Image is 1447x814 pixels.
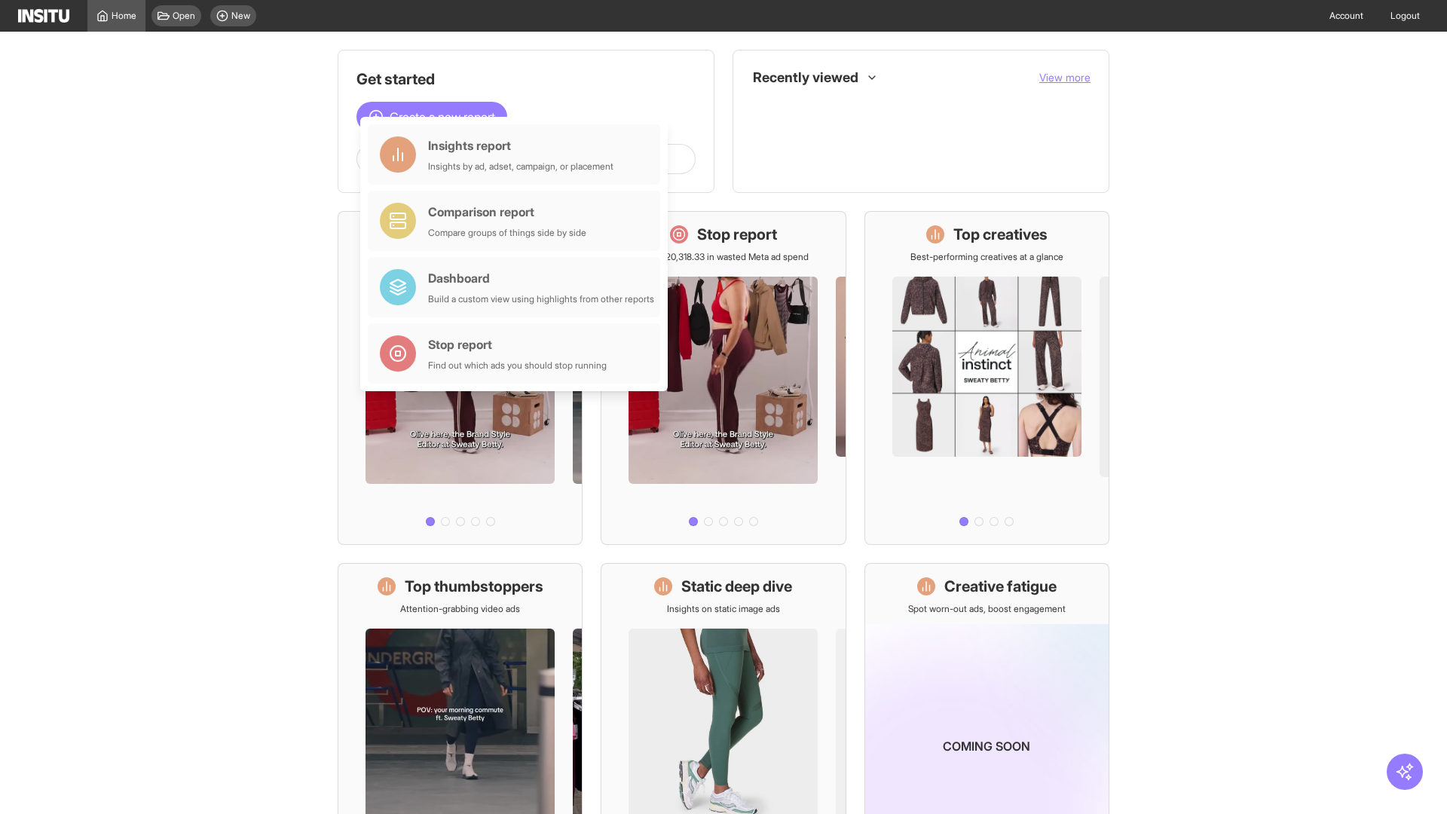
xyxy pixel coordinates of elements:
[428,269,654,287] div: Dashboard
[356,102,507,132] button: Create a new report
[428,227,586,239] div: Compare groups of things side by side
[400,603,520,615] p: Attention-grabbing video ads
[638,251,809,263] p: Save £20,318.33 in wasted Meta ad spend
[428,335,607,353] div: Stop report
[428,161,613,173] div: Insights by ad, adset, campaign, or placement
[910,251,1063,263] p: Best-performing creatives at a glance
[18,9,69,23] img: Logo
[390,108,495,126] span: Create a new report
[173,10,195,22] span: Open
[338,211,583,545] a: What's live nowSee all active ads instantly
[356,69,696,90] h1: Get started
[428,136,613,155] div: Insights report
[1039,71,1091,84] span: View more
[953,224,1048,245] h1: Top creatives
[1039,70,1091,85] button: View more
[428,203,586,221] div: Comparison report
[405,576,543,597] h1: Top thumbstoppers
[428,293,654,305] div: Build a custom view using highlights from other reports
[428,360,607,372] div: Find out which ads you should stop running
[112,10,136,22] span: Home
[231,10,250,22] span: New
[601,211,846,545] a: Stop reportSave £20,318.33 in wasted Meta ad spend
[697,224,777,245] h1: Stop report
[864,211,1109,545] a: Top creativesBest-performing creatives at a glance
[681,576,792,597] h1: Static deep dive
[667,603,780,615] p: Insights on static image ads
